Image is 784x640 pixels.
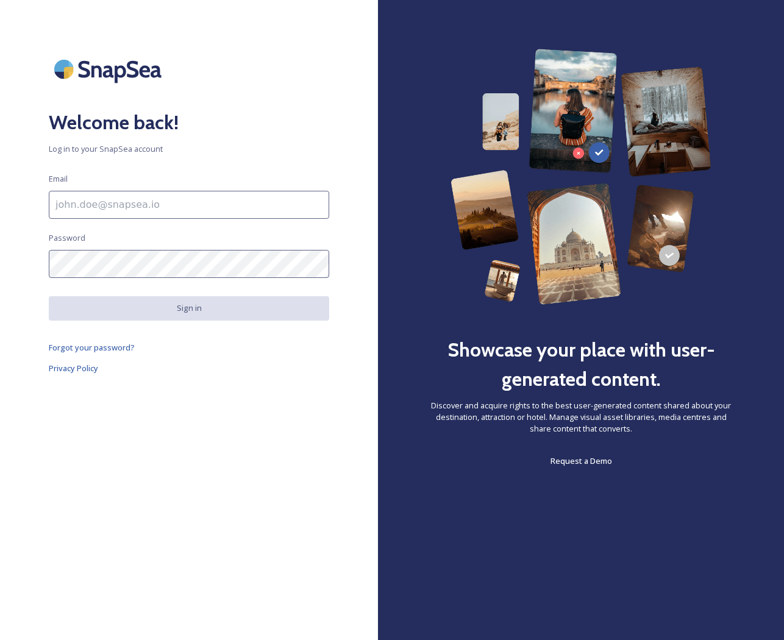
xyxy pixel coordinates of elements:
span: Discover and acquire rights to the best user-generated content shared about your destination, att... [427,400,735,435]
span: Forgot your password? [49,342,135,353]
span: Privacy Policy [49,363,98,374]
img: SnapSea Logo [49,49,171,90]
a: Request a Demo [551,453,612,468]
span: Password [49,232,85,244]
span: Email [49,173,68,185]
input: john.doe@snapsea.io [49,191,329,219]
span: Log in to your SnapSea account [49,143,329,155]
a: Privacy Policy [49,361,329,375]
h2: Showcase your place with user-generated content. [427,335,735,394]
button: Sign in [49,296,329,320]
img: 63b42ca75bacad526042e722_Group%20154-p-800.png [451,49,712,305]
h2: Welcome back! [49,108,329,137]
a: Forgot your password? [49,340,329,355]
span: Request a Demo [551,455,612,466]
